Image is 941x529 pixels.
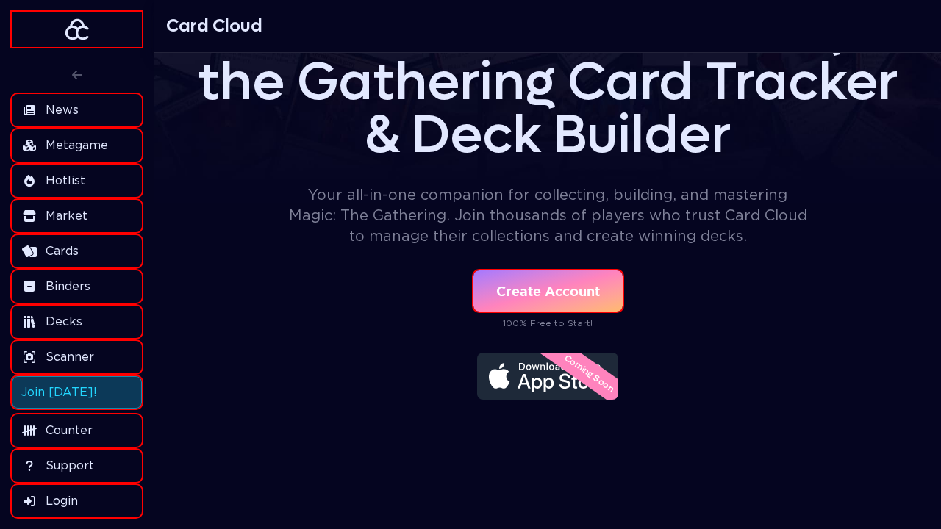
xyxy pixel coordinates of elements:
span: Scanner [46,348,94,366]
span: Login [46,492,78,510]
span: Market [46,207,87,225]
p: 100% Free to Start! [473,317,623,329]
a: Cards [12,235,142,267]
p: Your all-in-one companion for collecting, building, and mastering Magic: The Gathering. Join thou... [284,185,812,247]
div: Download on the App Store [477,353,618,400]
a: Join [DATE]! [12,376,142,409]
span: Metagame [46,137,108,154]
h1: Card Cloud [166,15,262,38]
span: Support [46,457,94,475]
span: Hotlist [46,172,85,190]
a: Metagame [12,129,142,162]
span: Coming Soon [534,330,644,416]
span: News [46,101,79,119]
a: Login [12,485,142,517]
a: Hotlist [12,165,142,197]
a: Decks [12,306,142,338]
a: Create Account [473,270,623,312]
a: Counter [12,414,142,447]
h1: The & Magic the Gathering Card Tracker & Deck Builder [190,3,906,162]
span: Binders [46,278,90,295]
a: News [12,94,142,126]
span: Counter [46,422,93,439]
span: Join [DATE]! [21,384,97,401]
span: Cards [46,242,79,260]
span: Decks [46,313,82,331]
a: Market [12,200,142,232]
a: Scanner [12,341,142,373]
a: Support [12,450,142,482]
a: Binders [12,270,142,303]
